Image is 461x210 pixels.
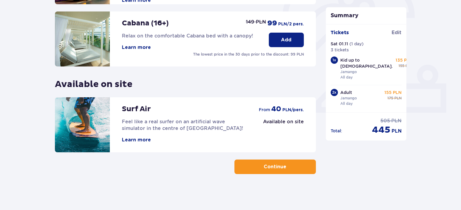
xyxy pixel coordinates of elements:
span: PLN [394,95,402,101]
span: PLN /2 pers. [278,21,304,27]
p: 3 tickets [331,47,349,53]
span: PLN [392,128,402,134]
p: 135 PLN [396,57,413,63]
div: 2 x [331,89,338,96]
span: Feel like a real surfer on an artificial wave simulator in the centre of [GEOGRAPHIC_DATA]! [122,119,243,131]
span: PLN /pers. [282,107,304,113]
span: PLN [391,118,402,124]
p: Available on site [263,118,304,125]
p: Surf Air [122,105,151,114]
span: from [259,107,270,113]
p: Tickets [331,29,349,36]
p: The lowest price in the 30 days prior to the discount: 99 PLN [193,52,304,57]
span: 505 [380,118,390,124]
span: PLN [405,63,413,69]
p: Add [281,37,291,43]
p: Cabana (16+) [122,19,169,28]
p: Available on site [55,74,132,90]
span: 175 [387,95,393,101]
span: Relax on the comfortable Cabana bed with a canopy! [122,33,253,39]
p: Kid up to [DEMOGRAPHIC_DATA]. [340,57,393,69]
p: All day [340,75,353,80]
span: 99 [267,19,277,28]
p: Sat 01.11 [331,41,348,47]
p: ( 1 day ) [349,41,364,47]
span: Edit [392,29,402,36]
img: attraction [55,11,110,66]
span: 445 [372,124,390,136]
p: Jamango [340,69,357,75]
button: Learn more [122,137,151,143]
p: Summary [326,12,407,19]
p: 149 PLN [246,19,266,25]
span: 40 [271,105,281,114]
p: Jamango [340,95,357,101]
span: 155 [399,63,404,69]
div: 1 x [331,57,338,64]
p: Total : [331,128,342,134]
p: 155 PLN [384,89,402,95]
p: Adult [340,89,352,95]
button: Learn more [122,44,151,51]
p: All day [340,101,353,106]
button: Continue [234,160,316,174]
img: attraction [55,97,110,152]
p: Continue [264,163,286,170]
button: Add [269,33,304,47]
